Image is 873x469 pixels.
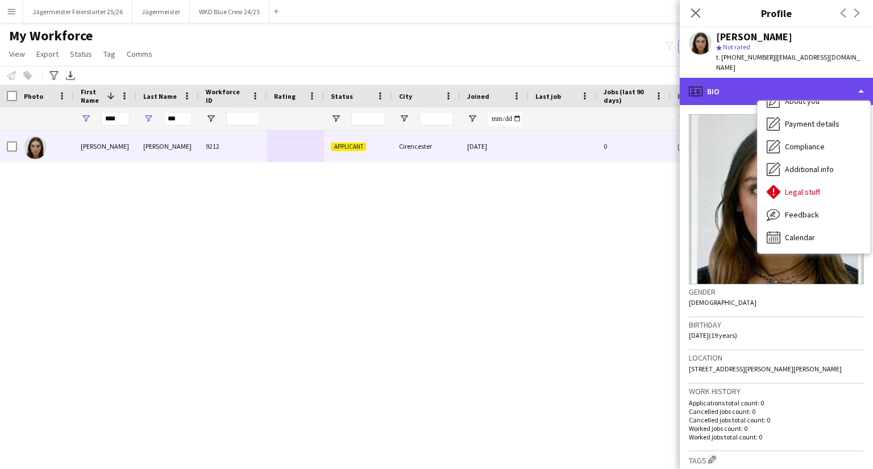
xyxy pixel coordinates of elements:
[723,43,750,51] span: Not rated
[132,1,190,23] button: Jägermeister
[785,119,839,129] span: Payment details
[467,114,477,124] button: Open Filter Menu
[758,135,870,158] div: Compliance
[785,164,834,174] span: Additional info
[535,92,561,101] span: Last job
[785,96,820,106] span: About you
[758,203,870,226] div: Feedback
[680,6,873,20] h3: Profile
[24,136,47,159] img: Jess Mackenzie
[5,47,30,61] a: View
[488,112,522,125] input: Joined Filter Input
[199,131,267,162] div: 9212
[680,78,873,105] div: Bio
[9,49,25,59] span: View
[399,92,412,101] span: City
[81,114,91,124] button: Open Filter Menu
[206,114,216,124] button: Open Filter Menu
[785,187,820,197] span: Legal stuff
[127,49,152,59] span: Comms
[351,112,385,125] input: Status Filter Input
[47,69,61,82] app-action-btn: Advanced filters
[32,47,63,61] a: Export
[604,87,650,104] span: Jobs (last 90 days)
[758,181,870,203] div: Legal stuff
[164,112,192,125] input: Last Name Filter Input
[467,92,489,101] span: Joined
[689,454,864,466] h3: Tags
[226,112,260,125] input: Workforce ID Filter Input
[758,90,870,112] div: About you
[74,131,136,162] div: [PERSON_NAME]
[331,114,341,124] button: Open Filter Menu
[143,92,177,101] span: Last Name
[101,112,130,125] input: First Name Filter Input
[689,399,864,407] p: Applications total count: 0
[143,114,153,124] button: Open Filter Menu
[677,114,688,124] button: Open Filter Menu
[677,92,696,101] span: Email
[716,32,792,42] div: [PERSON_NAME]
[9,27,93,44] span: My Workforce
[122,47,157,61] a: Comms
[331,92,353,101] span: Status
[689,287,864,297] h3: Gender
[689,331,737,340] span: [DATE] (19 years)
[206,87,247,104] span: Workforce ID
[785,210,819,220] span: Feedback
[716,53,775,61] span: t. [PHONE_NUMBER]
[64,69,77,82] app-action-btn: Export XLSX
[785,141,825,152] span: Compliance
[689,353,864,363] h3: Location
[274,92,296,101] span: Rating
[689,433,864,441] p: Worked jobs total count: 0
[103,49,115,59] span: Tag
[785,232,815,242] span: Calendar
[419,112,454,125] input: City Filter Input
[597,131,671,162] div: 0
[758,158,870,181] div: Additional info
[460,131,529,162] div: [DATE]
[689,386,864,396] h3: Work history
[758,112,870,135] div: Payment details
[716,53,860,72] span: | [EMAIL_ADDRESS][DOMAIN_NAME]
[689,407,864,416] p: Cancelled jobs count: 0
[689,416,864,424] p: Cancelled jobs total count: 0
[36,49,59,59] span: Export
[190,1,269,23] button: WKD Blue Crew 24/25
[399,114,409,124] button: Open Filter Menu
[392,131,460,162] div: Cirencester
[99,47,120,61] a: Tag
[689,424,864,433] p: Worked jobs count: 0
[331,143,366,151] span: Applicant
[758,226,870,249] div: Calendar
[65,47,97,61] a: Status
[689,365,842,373] span: [STREET_ADDRESS][PERSON_NAME][PERSON_NAME]
[24,92,43,101] span: Photo
[689,114,864,284] img: Crew avatar or photo
[689,298,756,307] span: [DEMOGRAPHIC_DATA]
[23,1,132,23] button: Jägermeister Feierstarter 25/26
[136,131,199,162] div: [PERSON_NAME]
[70,49,92,59] span: Status
[81,87,102,104] span: First Name
[678,40,735,53] button: Everyone9,755
[689,320,864,330] h3: Birthday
